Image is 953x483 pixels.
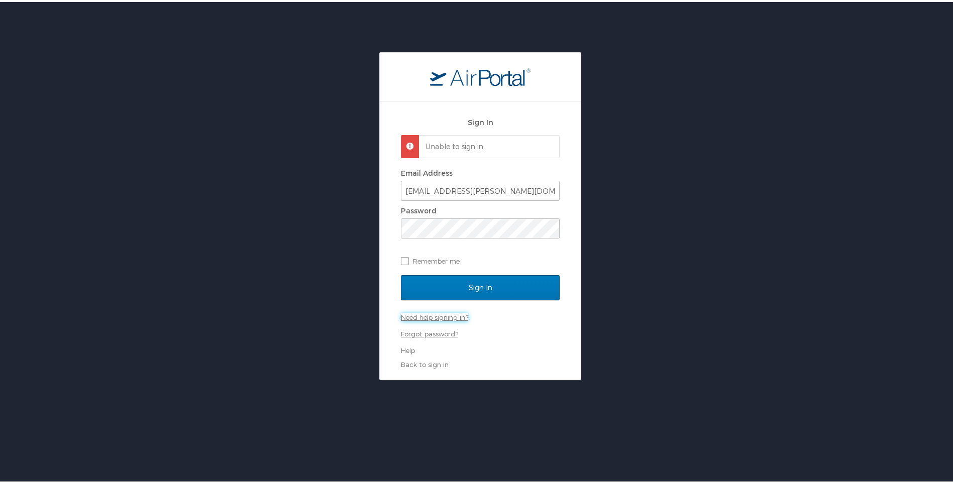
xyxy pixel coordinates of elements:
p: Unable to sign in [426,140,550,150]
img: logo [430,66,531,84]
label: Email Address [401,167,453,175]
input: Sign In [401,273,560,298]
label: Password [401,204,437,213]
a: Forgot password? [401,328,458,336]
a: Help [401,344,415,352]
a: Back to sign in [401,358,449,367]
h2: Sign In [401,114,560,126]
label: Remember me [401,252,560,267]
a: Need help signing in? [401,311,468,319]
